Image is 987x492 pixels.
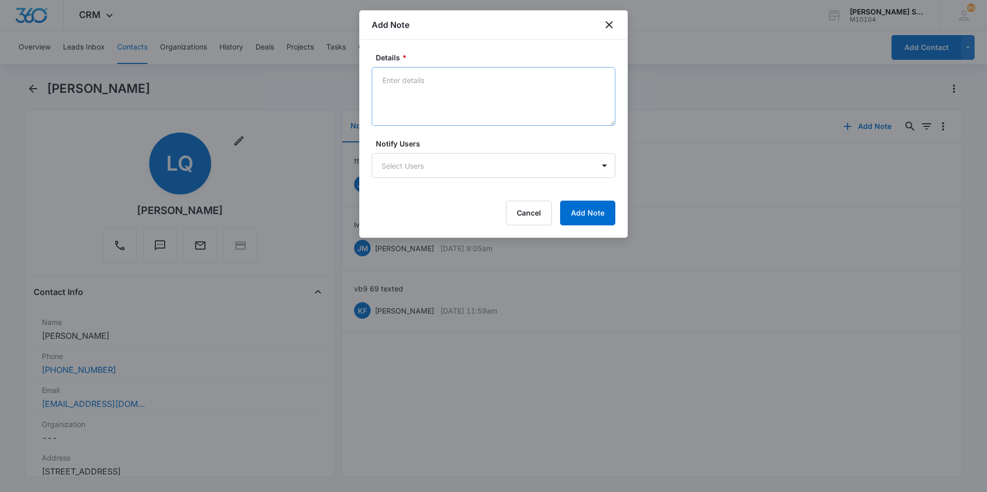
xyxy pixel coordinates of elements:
button: close [603,19,615,31]
label: Notify Users [376,138,619,149]
button: Add Note [560,201,615,225]
button: Cancel [506,201,552,225]
label: Details [376,52,619,63]
h1: Add Note [372,19,409,31]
